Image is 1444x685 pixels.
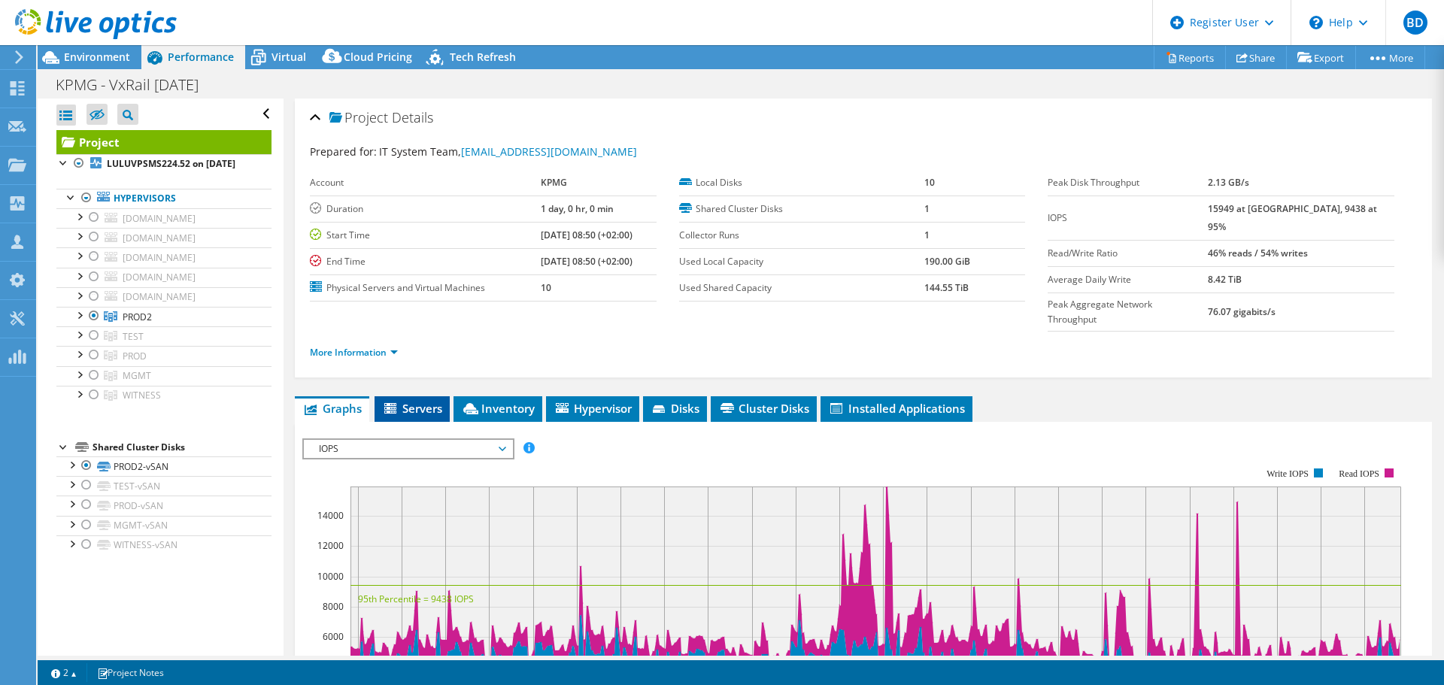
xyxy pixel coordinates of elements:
[56,287,272,307] a: [DOMAIN_NAME]
[1309,16,1323,29] svg: \n
[123,350,147,362] span: PROD
[317,570,344,583] text: 10000
[56,130,272,154] a: Project
[123,389,161,402] span: WITNESS
[541,229,633,241] b: [DATE] 08:50 (+02:00)
[49,77,222,93] h1: KPMG - VxRail [DATE]
[310,202,541,217] label: Duration
[392,108,433,126] span: Details
[41,663,87,682] a: 2
[56,535,272,555] a: WITNESS-vSAN
[168,50,234,64] span: Performance
[56,189,272,208] a: Hypervisors
[1267,468,1309,479] text: Write IOPS
[541,202,614,215] b: 1 day, 0 hr, 0 min
[56,386,272,405] a: WITNESS
[317,509,344,522] text: 14000
[93,438,272,456] div: Shared Cluster Disks
[123,251,196,264] span: [DOMAIN_NAME]
[924,176,935,189] b: 10
[123,232,196,244] span: [DOMAIN_NAME]
[461,144,637,159] a: [EMAIL_ADDRESS][DOMAIN_NAME]
[56,247,272,267] a: [DOMAIN_NAME]
[56,307,272,326] a: PROD2
[718,401,809,416] span: Cluster Disks
[323,630,344,643] text: 6000
[382,401,442,416] span: Servers
[461,401,535,416] span: Inventory
[323,600,344,613] text: 8000
[450,50,516,64] span: Tech Refresh
[554,401,632,416] span: Hypervisor
[310,228,541,243] label: Start Time
[1208,202,1377,233] b: 15949 at [GEOGRAPHIC_DATA], 9438 at 95%
[56,516,272,535] a: MGMT-vSAN
[86,663,174,682] a: Project Notes
[1208,247,1308,259] b: 46% reads / 54% writes
[272,50,306,64] span: Virtual
[1208,273,1242,286] b: 8.42 TiB
[1286,46,1356,69] a: Export
[379,144,637,159] span: IT System Team,
[679,254,924,269] label: Used Local Capacity
[679,228,924,243] label: Collector Runs
[56,268,272,287] a: [DOMAIN_NAME]
[310,280,541,296] label: Physical Servers and Virtual Machines
[56,326,272,346] a: TEST
[56,496,272,515] a: PROD-vSAN
[828,401,965,416] span: Installed Applications
[541,176,567,189] b: KPMG
[123,330,144,343] span: TEST
[310,175,541,190] label: Account
[541,255,633,268] b: [DATE] 08:50 (+02:00)
[679,280,924,296] label: Used Shared Capacity
[1048,211,1208,226] label: IOPS
[1048,297,1208,327] label: Peak Aggregate Network Throughput
[56,228,272,247] a: [DOMAIN_NAME]
[924,281,969,294] b: 144.55 TiB
[310,144,377,159] label: Prepared for:
[56,208,272,228] a: [DOMAIN_NAME]
[924,255,970,268] b: 190.00 GiB
[56,366,272,386] a: MGMT
[56,154,272,174] a: LULUVPSMS224.52 on [DATE]
[123,290,196,303] span: [DOMAIN_NAME]
[123,271,196,283] span: [DOMAIN_NAME]
[1048,272,1208,287] label: Average Daily Write
[310,254,541,269] label: End Time
[56,456,272,476] a: PROD2-vSAN
[924,229,930,241] b: 1
[56,476,272,496] a: TEST-vSAN
[1048,246,1208,261] label: Read/Write Ratio
[1403,11,1427,35] span: BD
[924,202,930,215] b: 1
[1339,468,1380,479] text: Read IOPS
[64,50,130,64] span: Environment
[123,311,152,323] span: PROD2
[358,593,474,605] text: 95th Percentile = 9438 IOPS
[541,281,551,294] b: 10
[329,111,388,126] span: Project
[651,401,699,416] span: Disks
[679,175,924,190] label: Local Disks
[1208,176,1249,189] b: 2.13 GB/s
[56,346,272,365] a: PROD
[1355,46,1425,69] a: More
[302,401,362,416] span: Graphs
[1225,46,1287,69] a: Share
[1208,305,1276,318] b: 76.07 gigabits/s
[107,157,235,170] b: LULUVPSMS224.52 on [DATE]
[123,212,196,225] span: [DOMAIN_NAME]
[1048,175,1208,190] label: Peak Disk Throughput
[317,539,344,552] text: 12000
[311,440,505,458] span: IOPS
[679,202,924,217] label: Shared Cluster Disks
[310,346,398,359] a: More Information
[123,369,151,382] span: MGMT
[344,50,412,64] span: Cloud Pricing
[1154,46,1226,69] a: Reports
